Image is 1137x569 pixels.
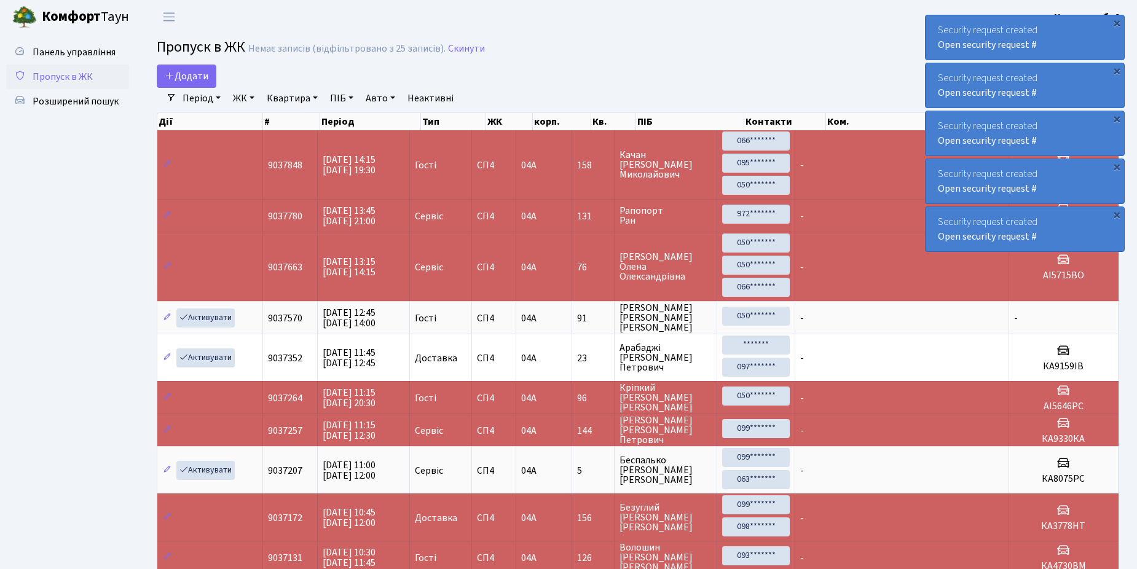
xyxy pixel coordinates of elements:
a: Розширений пошук [6,89,129,114]
a: Пропуск в ЖК [6,65,129,89]
div: × [1111,65,1123,77]
a: Додати [157,65,216,88]
h5: АІ5646РС [1014,401,1113,412]
span: [PERSON_NAME] Олена Олександрівна [620,252,712,281]
a: Скинути [448,43,485,55]
span: СП4 [477,211,511,221]
button: Переключити навігацію [154,7,184,27]
a: Open security request # [938,86,1037,100]
span: 158 [577,160,609,170]
span: [DATE] 10:45 [DATE] 12:00 [323,506,376,530]
div: × [1111,208,1123,221]
span: Кріпкий [PERSON_NAME] [PERSON_NAME] [620,383,712,412]
span: - [800,464,804,477]
span: СП4 [477,353,511,363]
span: СП4 [477,466,511,476]
a: ЖК [228,88,259,109]
a: Open security request # [938,230,1037,243]
span: 23 [577,353,609,363]
th: Ком. [826,113,1048,130]
span: 9037257 [268,424,302,438]
a: ПІБ [325,88,358,109]
span: Сервіс [415,466,443,476]
span: 04А [521,464,537,477]
span: Сервіс [415,211,443,221]
span: 96 [577,393,609,403]
span: [PERSON_NAME] [PERSON_NAME] [PERSON_NAME] [620,303,712,332]
div: Security request created [926,207,1124,251]
span: 156 [577,513,609,523]
span: Доставка [415,353,457,363]
span: - [800,424,804,438]
span: Гості [415,393,436,403]
span: 04А [521,424,537,438]
span: [DATE] 13:15 [DATE] 14:15 [323,255,376,279]
div: Security request created [926,159,1124,203]
span: Панель управління [33,45,116,59]
a: Неактивні [403,88,458,109]
th: ПІБ [636,113,745,130]
span: 04А [521,210,537,223]
span: - [800,210,804,223]
span: 91 [577,313,609,323]
span: 9037172 [268,511,302,525]
span: 04А [521,351,537,365]
span: 9037663 [268,261,302,274]
th: Контакти [744,113,825,130]
a: Активувати [176,461,235,480]
span: - [800,391,804,405]
h5: КА8075РС [1014,473,1113,485]
span: СП4 [477,160,511,170]
span: 9037264 [268,391,302,405]
span: Додати [165,69,208,83]
span: 9037131 [268,551,302,565]
a: Open security request # [938,182,1037,195]
span: СП4 [477,513,511,523]
h5: КА9330КА [1014,433,1113,445]
span: Сервіс [415,262,443,272]
span: Рапопорт Ран [620,206,712,226]
span: СП4 [477,262,511,272]
span: Пропуск в ЖК [33,70,93,84]
span: 126 [577,553,609,563]
span: - [800,351,804,365]
a: Авто [361,88,400,109]
b: Консьєрж б. 4. [1054,10,1122,24]
span: [DATE] 14:15 [DATE] 19:30 [323,153,376,177]
span: Безуглий [PERSON_NAME] [PERSON_NAME] [620,503,712,532]
a: Консьєрж б. 4. [1054,10,1122,25]
span: [DATE] 11:15 [DATE] 20:30 [323,386,376,410]
span: Гості [415,160,436,170]
div: × [1111,112,1123,125]
span: Качан [PERSON_NAME] Миколайович [620,150,712,179]
a: Активувати [176,348,235,367]
span: - [800,312,804,325]
th: # [263,113,320,130]
span: 04А [521,159,537,172]
span: [DATE] 12:45 [DATE] 14:00 [323,306,376,330]
span: 04А [521,261,537,274]
th: корп. [533,113,591,130]
h5: КА9159ІВ [1014,361,1113,372]
a: Open security request # [938,38,1037,52]
span: - [1014,312,1018,325]
span: 04А [521,312,537,325]
div: × [1111,160,1123,173]
th: Тип [421,113,486,130]
span: Розширений пошук [33,95,119,108]
span: Таун [42,7,129,28]
div: × [1111,17,1123,29]
span: 9037352 [268,351,302,365]
span: 5 [577,466,609,476]
span: Сервіс [415,426,443,436]
span: [DATE] 13:45 [DATE] 21:00 [323,204,376,228]
span: - [800,261,804,274]
span: СП4 [477,426,511,436]
a: Період [178,88,226,109]
span: 04А [521,551,537,565]
a: Open security request # [938,134,1037,147]
span: СП4 [477,313,511,323]
span: Доставка [415,513,457,523]
span: СП4 [477,553,511,563]
span: Беспалько [PERSON_NAME] [PERSON_NAME] [620,455,712,485]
